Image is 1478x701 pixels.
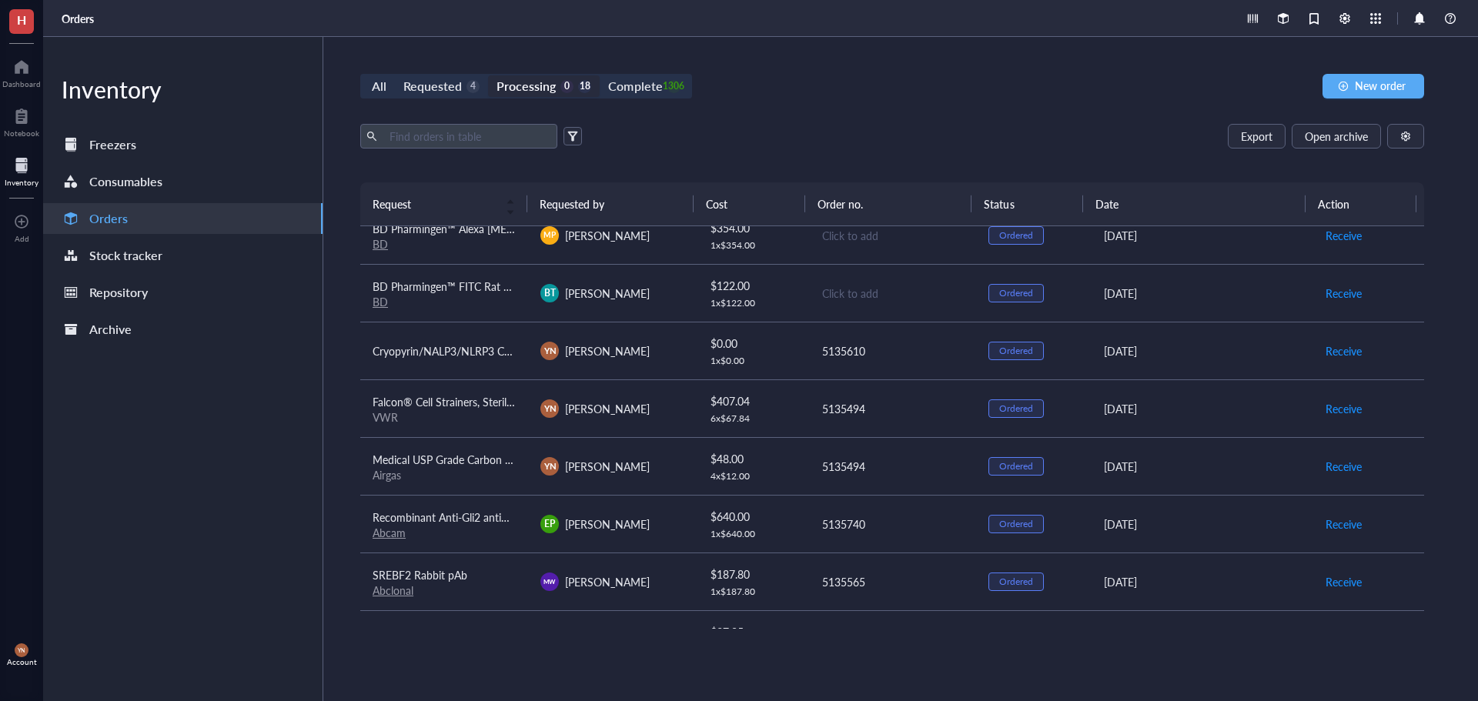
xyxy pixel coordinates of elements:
[999,287,1033,299] div: Ordered
[999,460,1033,472] div: Ordered
[711,586,797,598] div: 1 x $ 187.80
[1325,627,1363,652] button: Receive
[1325,223,1363,248] button: Receive
[1104,342,1300,359] div: [DATE]
[565,401,650,416] span: [PERSON_NAME]
[544,517,555,531] span: EP
[373,343,596,359] span: Cryopyrin/NALP3/NLRP3 CRISPR Plasmids (m)
[62,12,97,25] a: Orders
[360,74,692,98] div: segmented control
[999,345,1033,357] div: Ordered
[43,74,323,105] div: Inventory
[667,80,680,93] div: 1306
[1326,516,1362,532] span: Receive
[373,410,516,424] div: VWR
[89,245,162,266] div: Stock tracker
[822,285,964,302] div: Click to add
[711,623,797,640] div: $ 37.05
[711,335,797,352] div: $ 0.00
[373,195,497,212] span: Request
[403,75,462,97] div: Requested
[497,75,556,97] div: Processing
[1325,339,1363,363] button: Receive
[466,80,480,93] div: 4
[43,314,323,345] a: Archive
[373,525,406,540] a: Abcam
[1326,458,1362,475] span: Receive
[372,75,386,97] div: All
[1104,516,1300,532] div: [DATE]
[89,134,136,155] div: Freezers
[711,508,797,525] div: $ 640.00
[43,166,323,197] a: Consumables
[373,468,516,482] div: Airgas
[711,297,797,309] div: 1 x $ 122.00
[89,319,132,340] div: Archive
[999,229,1033,242] div: Ordered
[4,129,39,138] div: Notebook
[43,203,323,234] a: Orders
[999,518,1033,530] div: Ordered
[808,610,976,668] td: 5135494
[2,79,41,88] div: Dashboard
[373,394,546,409] span: Falcon® Cell Strainers, Sterile 40 um
[89,171,162,192] div: Consumables
[1228,124,1286,149] button: Export
[560,80,573,93] div: 0
[543,459,556,472] span: YN
[17,10,26,29] span: H
[1325,396,1363,421] button: Receive
[822,458,964,475] div: 5135494
[822,342,964,359] div: 5135610
[711,277,797,294] div: $ 122.00
[694,182,804,225] th: Cost
[999,576,1033,588] div: Ordered
[1326,227,1362,244] span: Receive
[565,459,650,474] span: [PERSON_NAME]
[1326,285,1362,302] span: Receive
[1325,569,1363,594] button: Receive
[1355,79,1406,92] span: New order
[373,509,568,525] span: Recombinant Anti-Gli2 antibody [9HCLC]
[7,657,37,666] div: Account
[373,221,696,236] span: BD Pharmingen™ Alexa [MEDICAL_DATA]® 647 Mouse Anti-Nur77
[822,227,964,244] div: Click to add
[373,452,684,467] span: Medical USP Grade Carbon Dioxide, 50 Pound Cylinder, CGA-320
[1325,281,1363,305] button: Receive
[373,625,436,640] span: Actin Primers
[5,153,38,187] a: Inventory
[543,402,556,415] span: YN
[1104,573,1300,590] div: [DATE]
[43,129,323,160] a: Freezers
[711,239,797,252] div: 1 x $ 354.00
[1325,512,1363,536] button: Receive
[543,344,556,357] span: YN
[1326,573,1362,590] span: Receive
[711,566,797,582] div: $ 187.80
[1305,130,1368,142] span: Open archive
[1323,74,1424,98] button: New order
[808,552,976,610] td: 5135565
[578,80,591,93] div: 18
[360,182,527,225] th: Request
[565,516,650,532] span: [PERSON_NAME]
[18,647,25,654] span: YN
[1326,342,1362,359] span: Receive
[822,573,964,590] div: 5135565
[711,450,797,467] div: $ 48.00
[565,285,650,301] span: [PERSON_NAME]
[1241,130,1272,142] span: Export
[1104,458,1300,475] div: [DATE]
[5,178,38,187] div: Inventory
[43,277,323,308] a: Repository
[373,582,413,598] a: Abclonal
[822,400,964,417] div: 5135494
[1306,182,1417,225] th: Action
[711,392,797,409] div: $ 407.04
[373,236,388,252] a: BD
[373,279,598,294] span: BD Pharmingen™ FITC Rat Anti-Mouse CD90.2
[808,437,976,495] td: 5135494
[808,495,976,552] td: 5135740
[1104,400,1300,417] div: [DATE]
[808,206,976,264] td: Click to add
